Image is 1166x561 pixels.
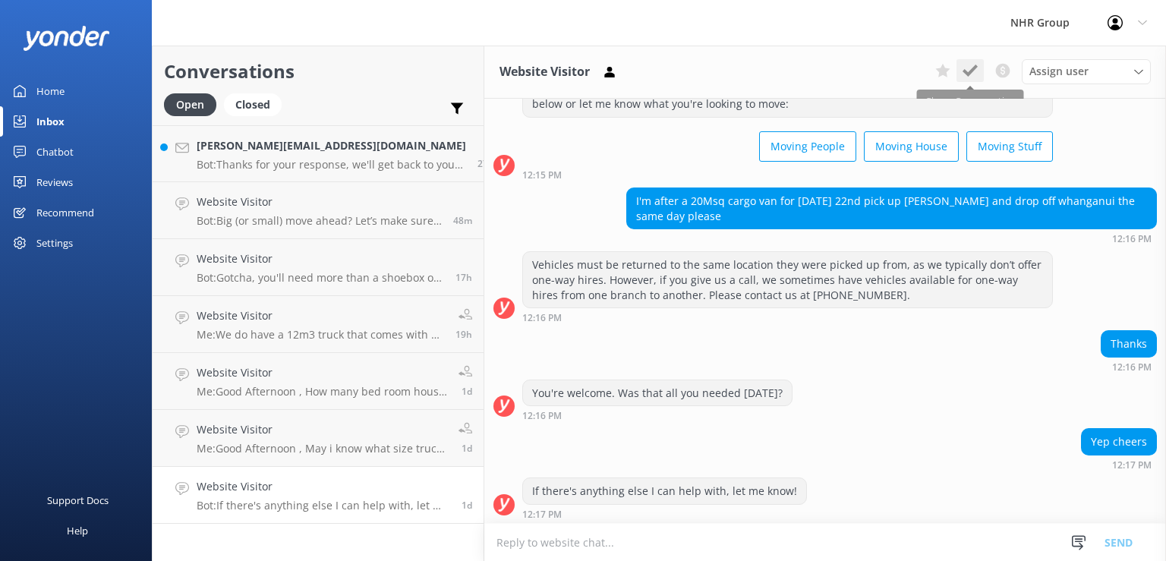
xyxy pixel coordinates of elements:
button: Moving Stuff [966,131,1053,162]
div: Sep 20 2025 12:17pm (UTC +12:00) Pacific/Auckland [522,509,807,519]
strong: 12:16 PM [1112,363,1152,372]
div: Sep 20 2025 12:16pm (UTC +12:00) Pacific/Auckland [522,410,793,421]
div: Support Docs [47,485,109,515]
a: Website VisitorBot:Big (or small) move ahead? Let’s make sure you’ve got the right wheels. Take o... [153,182,484,239]
div: Open [164,93,216,116]
p: Bot: Big (or small) move ahead? Let’s make sure you’ve got the right wheels. Take our quick quiz ... [197,214,442,228]
div: Thanks [1101,331,1156,357]
div: Settings [36,228,73,258]
div: You're welcome. Was that all you needed [DATE]? [523,380,792,406]
span: Sep 20 2025 12:17pm (UTC +12:00) Pacific/Auckland [462,499,472,512]
span: Sep 22 2025 10:32am (UTC +12:00) Pacific/Auckland [477,157,496,170]
a: Closed [224,96,289,112]
span: Sep 21 2025 03:02pm (UTC +12:00) Pacific/Auckland [455,328,472,341]
p: Me: Good Afternoon , How many bed room house stuff you are moving ? [197,385,447,399]
h2: Conversations [164,57,472,86]
div: Vehicles must be returned to the same location they were picked up from, as we typically don’t of... [523,252,1052,307]
span: Sep 21 2025 05:10pm (UTC +12:00) Pacific/Auckland [455,271,472,284]
p: Bot: Thanks for your response, we'll get back to you as soon as we can during opening hours. [197,158,466,172]
p: Bot: If there's anything else I can help with, let me know! [197,499,450,512]
a: Website VisitorMe:We do have a 12m3 truck that comes with a tail lift that will cost you $215.00 ... [153,296,484,353]
a: [PERSON_NAME][EMAIL_ADDRESS][DOMAIN_NAME]Bot:Thanks for your response, we'll get back to you as s... [153,125,484,182]
div: Chatbot [36,137,74,167]
h4: Website Visitor [197,478,450,495]
div: Sep 20 2025 12:17pm (UTC +12:00) Pacific/Auckland [1081,459,1157,470]
p: Me: Good Afternoon , May i know what size truck are you looking for to hire ? [197,442,447,455]
strong: 12:17 PM [522,510,562,519]
span: Sep 22 2025 10:11am (UTC +12:00) Pacific/Auckland [453,214,472,227]
h4: Website Visitor [197,364,447,381]
strong: 12:15 PM [522,171,562,180]
strong: 12:17 PM [1112,461,1152,470]
div: Help [67,515,88,546]
div: Yep cheers [1082,429,1156,455]
div: Sep 20 2025 12:16pm (UTC +12:00) Pacific/Auckland [522,312,1053,323]
div: Reviews [36,167,73,197]
span: Sep 20 2025 01:42pm (UTC +12:00) Pacific/Auckland [462,442,472,455]
span: Assign user [1029,63,1089,80]
a: Website VisitorBot:If there's anything else I can help with, let me know!1d [153,467,484,524]
div: If there's anything else I can help with, let me know! [523,478,806,504]
a: Website VisitorMe:Good Afternoon , May i know what size truck are you looking for to hire ?1d [153,410,484,467]
h3: Website Visitor [499,62,590,82]
a: Open [164,96,224,112]
h4: Website Visitor [197,251,444,267]
h4: Website Visitor [197,421,447,438]
img: yonder-white-logo.png [23,26,110,51]
button: Moving House [864,131,959,162]
div: Recommend [36,197,94,228]
p: Me: We do have a 12m3 truck that comes with a tail lift that will cost you $215.00 per day includ... [197,328,444,342]
h4: Website Visitor [197,307,444,324]
h4: [PERSON_NAME][EMAIL_ADDRESS][DOMAIN_NAME] [197,137,466,154]
div: Sep 20 2025 12:15pm (UTC +12:00) Pacific/Auckland [522,169,1053,180]
strong: 12:16 PM [522,314,562,323]
h4: Website Visitor [197,194,442,210]
div: I'm after a 20Msq cargo van for [DATE] 22nd pick up [PERSON_NAME] and drop off whanganui the same... [627,188,1156,228]
strong: 12:16 PM [522,411,562,421]
div: Home [36,76,65,106]
strong: 12:16 PM [1112,235,1152,244]
button: Moving People [759,131,856,162]
a: Website VisitorBot:Gotcha, you'll need more than a shoebox on wheels then, head to this link to s... [153,239,484,296]
div: Closed [224,93,282,116]
div: Assign User [1022,59,1151,84]
div: Sep 20 2025 12:16pm (UTC +12:00) Pacific/Auckland [626,233,1157,244]
p: Bot: Gotcha, you'll need more than a shoebox on wheels then, head to this link to see what option... [197,271,444,285]
div: Sep 20 2025 12:16pm (UTC +12:00) Pacific/Auckland [1101,361,1157,372]
span: Sep 20 2025 01:43pm (UTC +12:00) Pacific/Auckland [462,385,472,398]
a: Website VisitorMe:Good Afternoon , How many bed room house stuff you are moving ?1d [153,353,484,410]
div: Inbox [36,106,65,137]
